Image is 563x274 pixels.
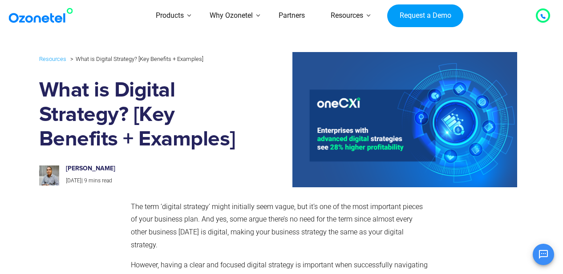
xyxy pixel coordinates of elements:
h1: What is Digital Strategy? [Key Benefits + Examples] [39,78,241,152]
li: What is Digital Strategy? [Key Benefits + Examples] [68,53,203,64]
span: [DATE] [66,177,81,184]
img: prashanth-kancherla_avatar-200x200.jpeg [39,165,59,185]
button: Open chat [533,244,554,265]
span: mins read [89,177,112,184]
span: 9 [84,177,87,184]
a: Request a Demo [387,4,463,28]
h6: [PERSON_NAME] [66,165,232,173]
a: Resources [39,54,66,64]
span: The term ‘digital strategy’ might initially seem vague, but it’s one of the most important pieces... [131,202,423,249]
p: | [66,176,232,186]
